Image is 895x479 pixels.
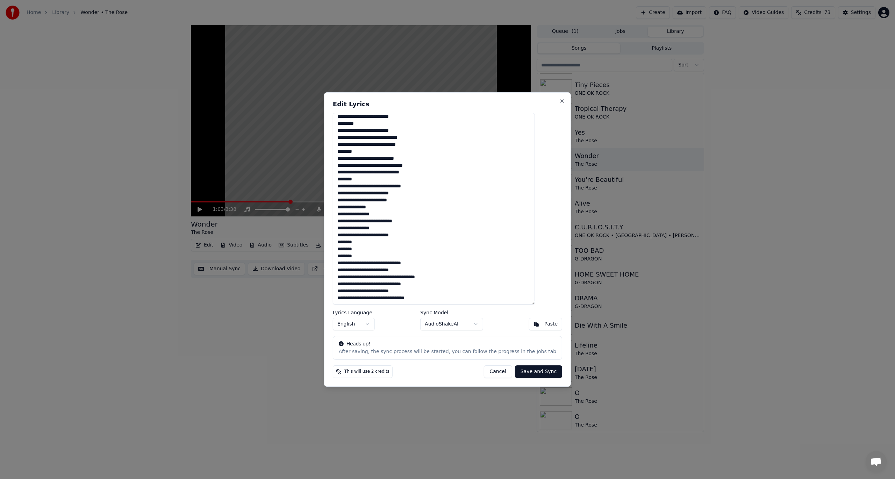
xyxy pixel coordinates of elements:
[339,341,556,348] div: Heads up!
[515,365,562,378] button: Save and Sync
[484,365,512,378] button: Cancel
[420,310,483,315] label: Sync Model
[529,318,562,330] button: Paste
[339,348,556,355] div: After saving, the sync process will be started, you can follow the progress in the Jobs tab
[333,101,562,107] h2: Edit Lyrics
[344,369,389,374] span: This will use 2 credits
[544,321,558,328] div: Paste
[333,310,375,315] label: Lyrics Language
